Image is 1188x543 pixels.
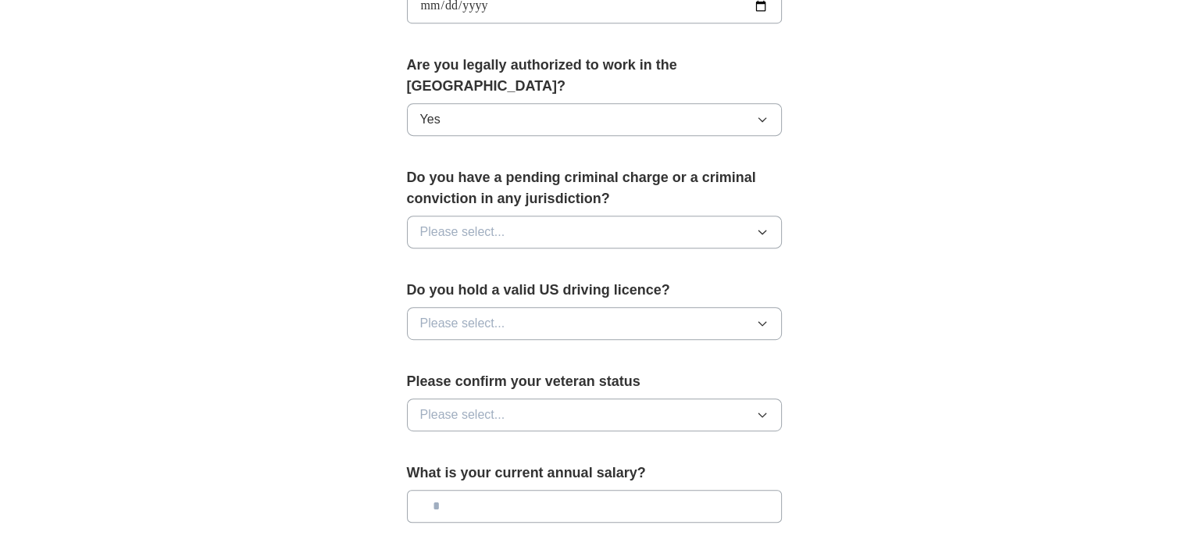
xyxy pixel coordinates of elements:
span: Yes [420,110,441,129]
span: Please select... [420,223,505,241]
button: Please select... [407,216,782,248]
label: Do you hold a valid US driving licence? [407,280,782,301]
label: Are you legally authorized to work in the [GEOGRAPHIC_DATA]? [407,55,782,97]
button: Please select... [407,307,782,340]
label: Do you have a pending criminal charge or a criminal conviction in any jurisdiction? [407,167,782,209]
button: Please select... [407,398,782,431]
span: Please select... [420,314,505,333]
button: Yes [407,103,782,136]
span: Please select... [420,405,505,424]
label: Please confirm your veteran status [407,371,782,392]
label: What is your current annual salary? [407,463,782,484]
